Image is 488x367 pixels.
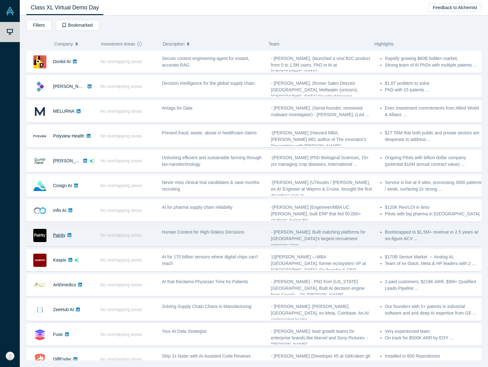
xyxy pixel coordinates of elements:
[53,257,66,262] a: Kaspix
[100,158,142,163] span: No overlapping areas
[385,353,483,359] li: Installed in 600 Repositories
[385,359,483,366] li: Over 1500 active users ...
[33,105,46,118] img: MELURNA's Logo
[271,81,358,99] span: - [PERSON_NAME], (former Sales Director [GEOGRAPHIC_DATA], Meltwater (unicorn), [GEOGRAPHIC_DATA]...
[33,55,46,68] img: Donkit AI's Logo
[33,80,46,93] img: Kimaru AI's Logo
[53,158,89,163] a: [PERSON_NAME]
[56,20,99,31] button: Bookmarked
[163,37,262,51] button: Description
[162,329,208,334] span: Your AI Data Strategist.
[26,20,52,31] button: Filters
[428,3,481,12] button: Feedback to Alchemist
[271,329,368,347] span: - [PERSON_NAME]: lead growth teams for enterprise brands like Marvel and Sony Pictures. - [PERSON...
[385,179,483,192] li: Service is live at 9 sites, processing 3000 patients / week, surfacing 2x strong ...
[271,56,370,74] span: - [PERSON_NAME], (launched a viral B2C product from 0 to 1.5M users, PhD in AI at [GEOGRAPHIC_DAT...
[271,205,361,223] span: -[PERSON_NAME] (Engeineer/MBA UC [PERSON_NAME], built ERP that fed 50,000+ students during the ...
[53,133,84,138] a: Polyview Health
[33,303,46,316] img: ZeeHub AI's Logo
[385,204,483,211] li: $120K Rev/LOI in 6mo
[374,41,393,46] span: Highlights
[385,260,483,267] li: Team of ex-Slack, Meta & HP leaders with 2 ...
[100,282,142,287] span: No overlapping areas
[162,229,244,235] span: Human Context for High-Stakes Decisions
[385,105,483,118] li: Exec investment commitments from Allied World & Allianz ...
[271,155,369,167] span: -[PERSON_NAME] (PhD Biological Sciences, 15+ yrs managing crop diseases, International ...
[100,84,142,89] span: No overlapping areas
[53,332,63,337] a: Fuse
[385,328,483,335] li: Very experienced team
[162,304,252,309] span: Solving Supply Chain Chaos in Manufacturing
[385,154,483,168] li: Ongoing Pilots with billion dollar company (potential $10M annual contract value) ...
[385,211,483,224] li: Pilots with big pharma in [GEOGRAPHIC_DATA] ...
[162,254,258,266] span: AI for 170 billion sensors where digital chips can't reach
[385,229,483,242] li: Bootstrapped to $1.5M+ revenue in 2.5 years w/ six-figure ACV ...
[53,282,76,287] a: Arithmedics
[101,37,135,51] span: Investment Areas
[100,357,142,362] span: No overlapping areas
[26,0,103,15] a: Class XL Virtual Demo Day
[54,37,95,51] button: Company
[53,208,66,213] a: Infis AI
[100,109,142,114] span: No overlapping areas
[6,352,14,360] img: Li Lin's Account
[162,105,192,111] span: Airtags for Data
[162,56,250,67] span: Secure context engineering agent for instant, accurate RAG
[271,304,369,322] span: - [PERSON_NAME]: [PERSON_NAME]: [GEOGRAPHIC_DATA], ex-Meta, Coinbase. An AI engineering leader ...
[162,354,251,359] span: Ship 2x faster with AI-Assisted Code Reviews
[100,307,142,312] span: No overlapping areas
[33,328,46,341] img: Fuse's Logo
[271,229,366,248] span: - [PERSON_NAME]: Built matching platforms for [GEOGRAPHIC_DATA]'s largest recruitment company (ac...
[33,254,46,267] img: Kaspix's Logo
[74,258,79,262] svg: dsa ai sparkles
[100,332,142,337] span: No overlapping areas
[33,353,46,366] img: DiffEnder's Logo
[33,130,46,143] img: Polyview Health's Logo
[33,154,46,168] img: Qumir Nano's Logo
[100,233,142,238] span: No overlapping areas
[53,183,72,188] a: Cosign AI
[54,37,73,51] span: Company
[385,335,483,341] li: On track for $500K ARR by EOY ...
[100,257,142,262] span: No overlapping areas
[271,254,366,273] span: 1)[PERSON_NAME] —MBA [GEOGRAPHIC_DATA], former ecosystem VP at [GEOGRAPHIC_DATA]. Co-founder & CE...
[271,180,372,198] span: -[PERSON_NAME] (UTAustin / [PERSON_NAME], ex-AI Engineer at Waymo & Cruise, brought the first dri...
[271,279,365,297] span: - [PERSON_NAME] - PhD from [US_STATE][GEOGRAPHIC_DATA], Built AI decision engine from Google, - D...
[385,303,483,316] li: Our founders with 5+ patents in industrial software and and deep AI expertise from GE ...
[162,180,259,192] span: Never miss clinical trial candidates & save months recruiting
[33,229,46,242] img: Pairity's Logo
[100,59,142,64] span: No overlapping areas
[53,357,71,362] a: DiffEnder
[100,208,142,213] span: No overlapping areas
[53,307,74,312] a: ZeeHub AI
[33,204,46,217] img: Infis AI's Logo
[162,81,256,86] span: Decision Intelligence for the global supply chain.
[100,183,142,188] span: No overlapping areas
[385,87,483,93] li: PhD with 15 patents ...
[53,59,71,64] a: Donkit AI
[162,155,262,167] span: Unlocking efficient and sustainable farming through bio-nanotechnology.
[271,130,366,148] span: -[PERSON_NAME] (Harvard MBA, [PERSON_NAME] MD; author of The Innovator's Prescription with [PERSO...
[385,62,483,68] li: Strong team of AI PhDs with multiple patents ...
[100,133,142,138] span: No overlapping areas
[162,130,257,135] span: Prevent fraud, waste, abuse in healthcare claims
[33,278,46,292] img: Arithmedics's Logo
[385,55,483,62] li: Rapidly growing $60B hidden market;
[268,41,279,46] span: Team
[162,205,233,210] span: AI for pharma supply chain reliability
[385,278,483,292] li: 3 paid customers, $218K ARR, $5M+ Qualified Leads Pipeline ...
[162,279,248,284] span: AI that Reclaims Physician Time for Patients
[271,105,369,117] span: - [PERSON_NAME], (Serial founder, renowned malware investigator) - [PERSON_NAME], (Led ...
[163,37,185,51] span: Description
[89,159,94,163] svg: dsa ai sparkles
[6,7,14,15] img: Alchemist Vault Logo
[53,84,89,89] a: [PERSON_NAME]
[33,179,46,192] img: Cosign AI's Logo
[53,109,74,114] a: MELURNA
[385,130,483,143] li: $1T TAM that both public and private sectors are desperate to address ...
[53,233,65,238] a: Pairity
[385,80,483,87] li: $1.6T problem to solve
[385,254,483,260] li: $170B Sensor Market → Analog AI;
